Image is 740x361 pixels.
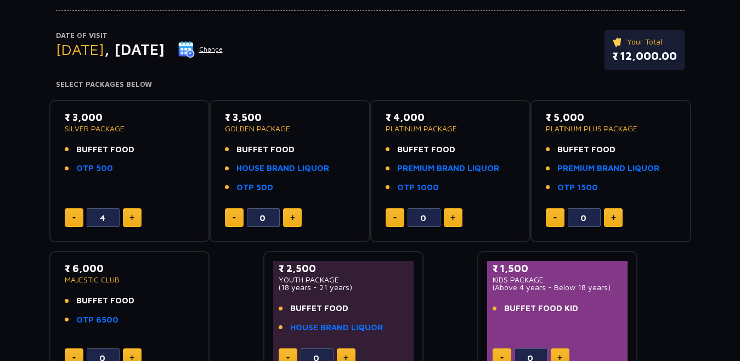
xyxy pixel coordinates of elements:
[233,217,236,219] img: minus
[397,162,499,175] a: PREMIUM BRAND LIQUOR
[557,355,562,360] img: plus
[76,295,134,307] span: BUFFET FOOD
[76,143,134,156] span: BUFFET FOOD
[225,110,355,125] p: ₹ 3,500
[236,181,273,194] a: OTP 500
[129,355,134,360] img: plus
[557,181,598,194] a: OTP 1500
[76,162,113,175] a: OTP 500
[493,261,623,276] p: ₹ 1,500
[386,110,516,125] p: ₹ 4,000
[557,162,659,175] a: PREMIUM BRAND LIQUOR
[279,261,409,276] p: ₹ 2,500
[546,110,676,125] p: ₹ 5,000
[612,36,677,48] p: Your Total
[504,302,578,315] span: BUFFET FOOD KID
[104,40,165,58] span: , [DATE]
[225,125,355,132] p: GOLDEN PACKAGE
[546,125,676,132] p: PLATINUM PLUS PACKAGE
[343,355,348,360] img: plus
[236,143,295,156] span: BUFFET FOOD
[65,125,195,132] p: SILVER PACKAGE
[393,217,397,219] img: minus
[65,261,195,276] p: ₹ 6,000
[612,48,677,64] p: ₹ 12,000.00
[553,217,557,219] img: minus
[397,181,439,194] a: OTP 1000
[500,357,504,359] img: minus
[290,302,348,315] span: BUFFET FOOD
[65,276,195,284] p: MAJESTIC CLUB
[493,276,623,284] p: KIDS PACKAGE
[72,217,76,219] img: minus
[493,284,623,291] p: (Above 4 years - Below 18 years)
[129,215,134,220] img: plus
[290,215,295,220] img: plus
[56,40,104,58] span: [DATE]
[178,41,223,58] button: Change
[397,143,455,156] span: BUFFET FOOD
[279,276,409,284] p: YOUTH PACKAGE
[76,314,118,326] a: OTP 6500
[56,80,685,89] h4: Select Packages Below
[56,30,223,41] p: Date of Visit
[611,215,616,220] img: plus
[386,125,516,132] p: PLATINUM PACKAGE
[612,36,624,48] img: ticket
[279,284,409,291] p: (18 years - 21 years)
[286,357,290,359] img: minus
[65,110,195,125] p: ₹ 3,000
[236,162,329,175] a: HOUSE BRAND LIQUOR
[72,357,76,359] img: minus
[557,143,615,156] span: BUFFET FOOD
[450,215,455,220] img: plus
[290,321,383,334] a: HOUSE BRAND LIQUOR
